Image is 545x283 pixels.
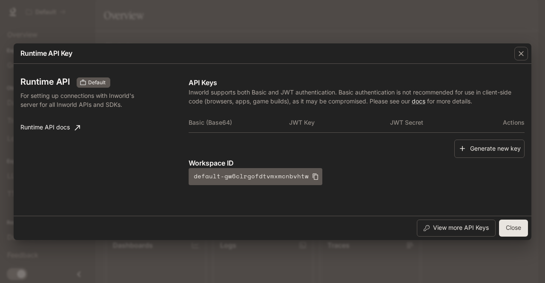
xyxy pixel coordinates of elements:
[77,77,110,88] div: These keys will apply to your current workspace only
[412,97,425,105] a: docs
[390,112,491,133] th: JWT Secret
[189,88,525,106] p: Inworld supports both Basic and JWT authentication. Basic authentication is not recommended for u...
[289,112,390,133] th: JWT Key
[85,79,109,86] span: Default
[189,77,525,88] p: API Keys
[20,48,72,58] p: Runtime API Key
[189,168,322,185] button: default-gw6clrgofdtvmxmcnbvhtw
[417,220,496,237] button: View more API Keys
[20,77,70,86] h3: Runtime API
[499,220,528,237] button: Close
[17,119,83,136] a: Runtime API docs
[491,112,525,133] th: Actions
[189,112,290,133] th: Basic (Base64)
[454,140,525,158] button: Generate new key
[189,158,525,168] p: Workspace ID
[20,91,141,109] p: For setting up connections with Inworld's server for all Inworld APIs and SDKs.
